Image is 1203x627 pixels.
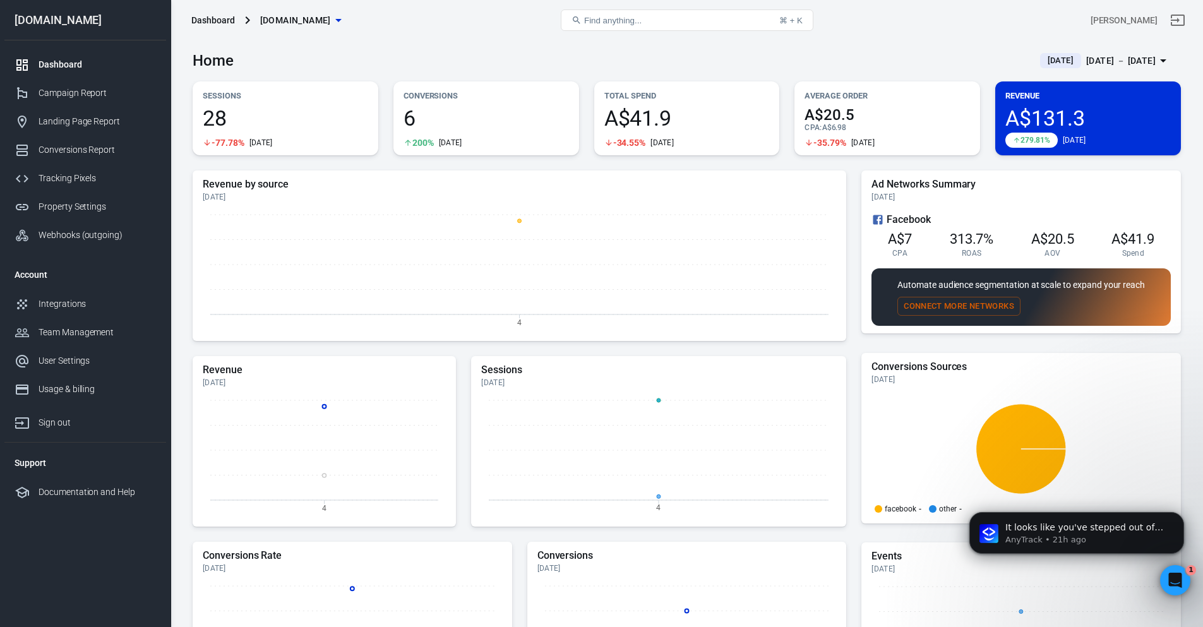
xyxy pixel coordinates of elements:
[404,107,569,129] span: 6
[613,138,646,147] span: -34.55%
[1111,231,1154,247] span: A$41.9
[203,378,446,388] div: [DATE]
[4,164,166,193] a: Tracking Pixels
[249,138,273,148] div: [DATE]
[4,318,166,347] a: Team Management
[4,51,166,79] a: Dashboard
[517,318,522,326] tspan: 4
[1005,107,1171,129] span: A$131.3
[885,505,916,513] p: facebook
[892,248,907,258] span: CPA
[871,178,1171,191] h5: Ad Networks Summary
[805,107,970,122] span: A$20.5
[897,278,1145,292] p: Automate audience segmentation at scale to expand your reach
[1186,565,1196,575] span: 1
[1020,136,1050,144] span: 279.81%
[805,123,822,132] span: CPA :
[203,549,502,562] h5: Conversions Rate
[39,143,156,157] div: Conversions Report
[4,290,166,318] a: Integrations
[412,138,434,147] span: 200%
[537,563,837,573] div: [DATE]
[871,212,884,227] svg: Facebook Ads
[4,260,166,290] li: Account
[203,178,836,191] h5: Revenue by source
[604,107,770,129] span: A$41.9
[39,354,156,367] div: User Settings
[4,347,166,375] a: User Settings
[939,505,957,513] p: other
[203,89,368,102] p: Sessions
[203,192,836,202] div: [DATE]
[1063,135,1086,145] div: [DATE]
[39,200,156,213] div: Property Settings
[322,503,326,512] tspan: 4
[871,361,1171,373] h5: Conversions Sources
[919,505,921,513] span: -
[537,549,837,562] h5: Conversions
[404,89,569,102] p: Conversions
[39,58,156,71] div: Dashboard
[1091,14,1158,27] div: Account id: Kz40c9cP
[203,107,368,129] span: 28
[813,138,846,147] span: -35.79%
[561,9,813,31] button: Find anything...⌘ + K
[4,448,166,478] li: Support
[39,172,156,185] div: Tracking Pixels
[39,383,156,396] div: Usage & billing
[191,14,235,27] div: Dashboard
[4,136,166,164] a: Conversions Report
[657,503,661,512] tspan: 4
[779,16,803,25] div: ⌘ + K
[962,248,981,258] span: ROAS
[871,550,1171,563] h5: Events
[604,89,770,102] p: Total Spend
[650,138,674,148] div: [DATE]
[851,138,875,148] div: [DATE]
[4,15,166,26] div: [DOMAIN_NAME]
[1030,51,1181,71] button: [DATE][DATE] － [DATE]
[39,486,156,499] div: Documentation and Help
[39,297,156,311] div: Integrations
[950,231,994,247] span: 313.7%
[203,563,502,573] div: [DATE]
[1160,565,1190,595] iframe: Intercom live chat
[39,416,156,429] div: Sign out
[888,231,912,247] span: A$7
[39,229,156,242] div: Webhooks (outgoing)
[1122,248,1145,258] span: Spend
[4,403,166,437] a: Sign out
[481,364,836,376] h5: Sessions
[871,374,1171,385] div: [DATE]
[212,138,244,147] span: -77.78%
[1005,89,1171,102] p: Revenue
[4,375,166,403] a: Usage & billing
[39,87,156,100] div: Campaign Report
[255,9,346,32] button: [DOMAIN_NAME]
[260,13,331,28] span: adhdsuccesssystem.com
[950,486,1203,593] iframe: Intercom notifications message
[481,378,836,388] div: [DATE]
[4,193,166,221] a: Property Settings
[4,79,166,107] a: Campaign Report
[4,107,166,136] a: Landing Page Report
[1031,231,1074,247] span: A$20.5
[4,221,166,249] a: Webhooks (outgoing)
[1044,248,1060,258] span: AOV
[871,192,1171,202] div: [DATE]
[897,297,1020,316] button: Connect More Networks
[39,326,156,339] div: Team Management
[871,212,1171,227] div: Facebook
[1163,5,1193,35] a: Sign out
[584,16,642,25] span: Find anything...
[1043,54,1079,67] span: [DATE]
[805,89,970,102] p: Average Order
[822,123,847,132] span: A$6.98
[39,115,156,128] div: Landing Page Report
[1086,53,1156,69] div: [DATE] － [DATE]
[871,564,1171,574] div: [DATE]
